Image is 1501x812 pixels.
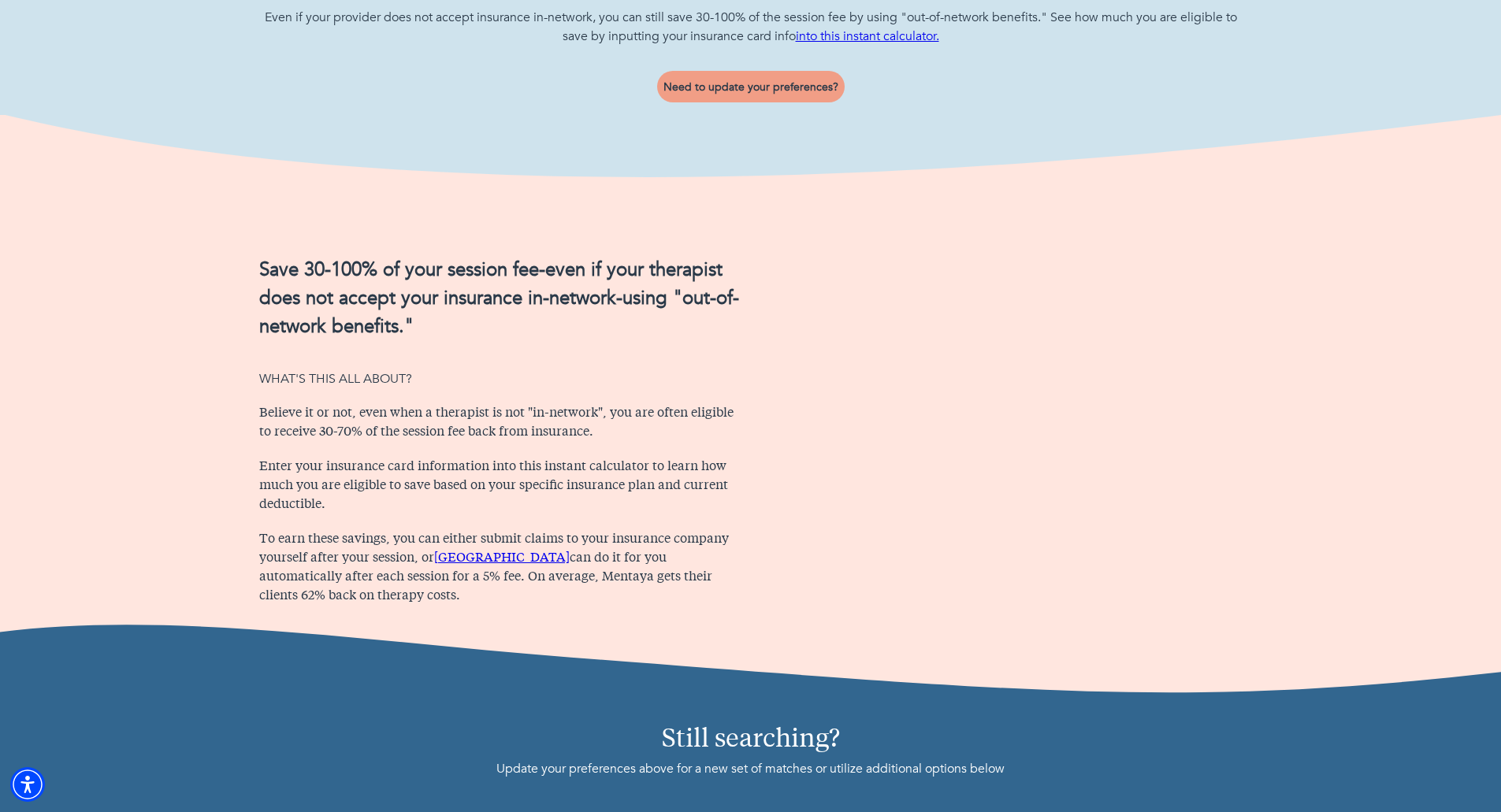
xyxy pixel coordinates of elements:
[663,80,838,95] span: Need to update your preferences?
[259,256,741,341] h2: Save 30-100% of your session fee-even if your therapist does not accept your insurance in-network...
[335,759,1167,778] p: Update your preferences above for a new set of matches or utilize additional options below
[259,458,741,514] p: Enter your insurance card information into this instant calculator to learn how much you are elig...
[259,530,741,606] p: To earn these savings, you can either submit claims to your insurance company yourself after your...
[259,8,1243,46] p: Even if your provider does not accept insurance in-network, you can still save 30-100% of the ses...
[434,552,570,565] a: [GEOGRAPHIC_DATA]
[796,28,939,45] a: into this instant calculator.
[657,71,845,102] button: Need to update your preferences?
[760,256,1243,587] iframe: Check Zaya eligibility
[335,721,1167,759] p: Still searching?
[259,369,741,388] p: WHAT'S THIS ALL ABOUT?
[10,767,45,802] div: Accessibility Menu
[259,404,741,442] p: Believe it or not, even when a therapist is not "in-network", you are often eligible to receive 3...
